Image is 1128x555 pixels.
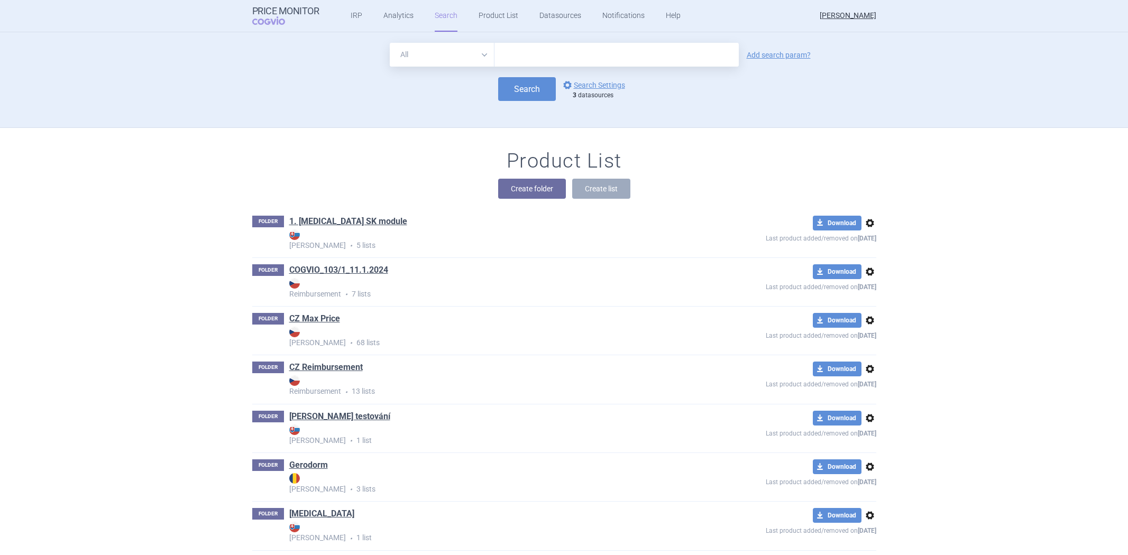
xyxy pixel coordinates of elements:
[252,6,319,26] a: Price MonitorCOGVIO
[858,430,876,437] strong: [DATE]
[289,473,300,484] img: RO
[498,179,566,199] button: Create folder
[346,338,356,348] i: •
[289,424,300,435] img: SK
[289,508,354,522] h1: Humira
[289,229,689,249] strong: [PERSON_NAME]
[858,478,876,486] strong: [DATE]
[289,229,689,251] p: 5 lists
[346,240,356,251] i: •
[289,375,689,395] strong: Reimbursement
[289,473,689,493] strong: [PERSON_NAME]
[289,411,390,424] h1: Eli testování
[289,264,388,278] h1: COGVIO_103/1_11.1.2024
[498,77,556,101] button: Search
[346,484,356,495] i: •
[561,79,625,91] a: Search Settings
[252,6,319,16] strong: Price Monitor
[289,264,388,276] a: COGVIO_103/1_11.1.2024
[689,523,876,536] p: Last product added/removed on
[252,313,284,325] p: FOLDER
[341,289,352,300] i: •
[252,216,284,227] p: FOLDER
[252,16,300,25] span: COGVIO
[573,91,630,100] div: datasources
[289,473,689,495] p: 3 lists
[289,327,689,347] strong: [PERSON_NAME]
[252,508,284,520] p: FOLDER
[858,332,876,339] strong: [DATE]
[858,381,876,388] strong: [DATE]
[252,411,284,422] p: FOLDER
[689,230,876,244] p: Last product added/removed on
[289,508,354,520] a: [MEDICAL_DATA]
[289,362,363,373] a: CZ Reimbursement
[813,216,861,230] button: Download
[289,278,689,298] strong: Reimbursement
[289,424,689,445] strong: [PERSON_NAME]
[289,522,689,543] p: 1 list
[346,533,356,544] i: •
[689,474,876,487] p: Last product added/removed on
[289,375,300,386] img: CZ
[289,327,300,337] img: CZ
[289,424,689,446] p: 1 list
[341,387,352,397] i: •
[289,375,689,397] p: 13 lists
[507,149,622,173] h1: Product List
[747,51,811,59] a: Add search param?
[289,278,689,300] p: 7 lists
[289,459,328,471] a: Gerodorm
[689,425,876,439] p: Last product added/removed on
[252,459,284,471] p: FOLDER
[289,216,407,227] a: 1. [MEDICAL_DATA] SK module
[572,179,630,199] button: Create list
[858,235,876,242] strong: [DATE]
[289,216,407,229] h1: 1. Humira SK module
[289,362,363,375] h1: CZ Reimbursement
[813,459,861,474] button: Download
[689,279,876,292] p: Last product added/removed on
[289,411,390,422] a: [PERSON_NAME] testování
[346,436,356,446] i: •
[858,527,876,534] strong: [DATE]
[813,508,861,523] button: Download
[289,327,689,348] p: 68 lists
[813,411,861,425] button: Download
[289,313,340,327] h1: CZ Max Price
[813,264,861,279] button: Download
[813,313,861,328] button: Download
[252,264,284,276] p: FOLDER
[689,328,876,341] p: Last product added/removed on
[289,229,300,240] img: SK
[252,362,284,373] p: FOLDER
[289,459,328,473] h1: Gerodorm
[289,278,300,289] img: CZ
[858,283,876,291] strong: [DATE]
[289,522,300,532] img: SK
[289,522,689,542] strong: [PERSON_NAME]
[289,313,340,325] a: CZ Max Price
[813,362,861,376] button: Download
[689,376,876,390] p: Last product added/removed on
[573,91,576,99] strong: 3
